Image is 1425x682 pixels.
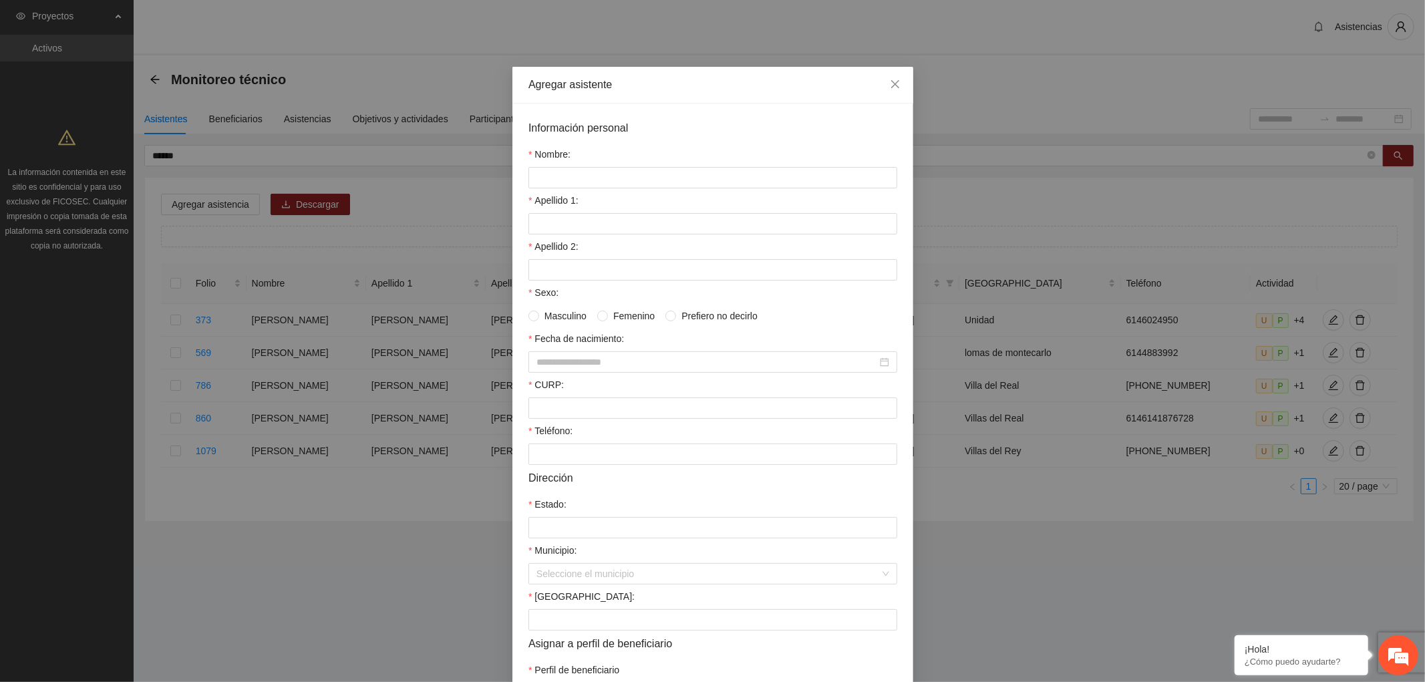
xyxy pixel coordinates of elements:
p: ¿Cómo puedo ayudarte? [1245,657,1358,667]
label: Nombre: [528,147,571,162]
div: Chatee con nosotros ahora [69,68,224,86]
div: ¡Hola! [1245,644,1358,655]
input: CURP: [528,397,897,419]
span: Femenino [608,309,660,323]
input: Municipio: [536,564,880,584]
label: Apellido 2: [528,239,579,254]
input: Estado: [528,517,897,538]
button: Close [877,67,913,103]
label: Fecha de nacimiento: [528,331,624,346]
input: Colonia: [528,609,897,631]
span: Masculino [539,309,592,323]
span: Estamos en línea. [77,178,184,313]
label: Estado: [528,497,567,512]
span: close [890,79,901,90]
input: Fecha de nacimiento: [536,355,877,369]
span: Asignar a perfil de beneficiario [528,635,672,652]
label: Perfil de beneficiario [528,663,619,677]
div: Agregar asistente [528,77,897,92]
label: Municipio: [528,543,577,558]
label: Sexo: [528,285,559,300]
textarea: Escriba su mensaje y pulse “Intro” [7,365,255,411]
span: Información personal [528,120,628,136]
label: CURP: [528,377,564,392]
label: Teléfono: [528,423,573,438]
input: Apellido 1: [528,213,897,234]
input: Apellido 2: [528,259,897,281]
span: Prefiero no decirlo [676,309,763,323]
div: Minimizar ventana de chat en vivo [219,7,251,39]
input: Nombre: [528,167,897,188]
label: Apellido 1: [528,193,579,208]
input: Teléfono: [528,444,897,465]
label: Colonia: [528,589,635,604]
span: Dirección [528,470,573,486]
